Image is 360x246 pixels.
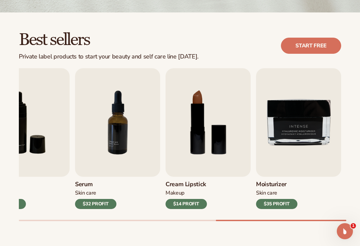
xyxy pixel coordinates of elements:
[166,199,207,209] div: $14 PROFIT
[75,181,116,188] h3: Serum
[281,38,341,54] a: Start free
[256,190,297,197] div: Skin Care
[256,199,297,209] div: $35 PROFIT
[351,223,356,229] span: 1
[166,68,251,209] a: 8 / 9
[75,190,116,197] div: Skin Care
[19,53,199,60] div: Private label products to start your beauty and self care line [DATE].
[166,181,207,188] h3: Cream Lipstick
[256,181,297,188] h3: Moisturizer
[75,199,116,209] div: $32 PROFIT
[337,223,353,239] iframe: Intercom live chat
[19,31,199,49] h2: Best sellers
[166,190,207,197] div: Makeup
[256,68,341,209] a: 9 / 9
[75,68,160,209] a: 7 / 9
